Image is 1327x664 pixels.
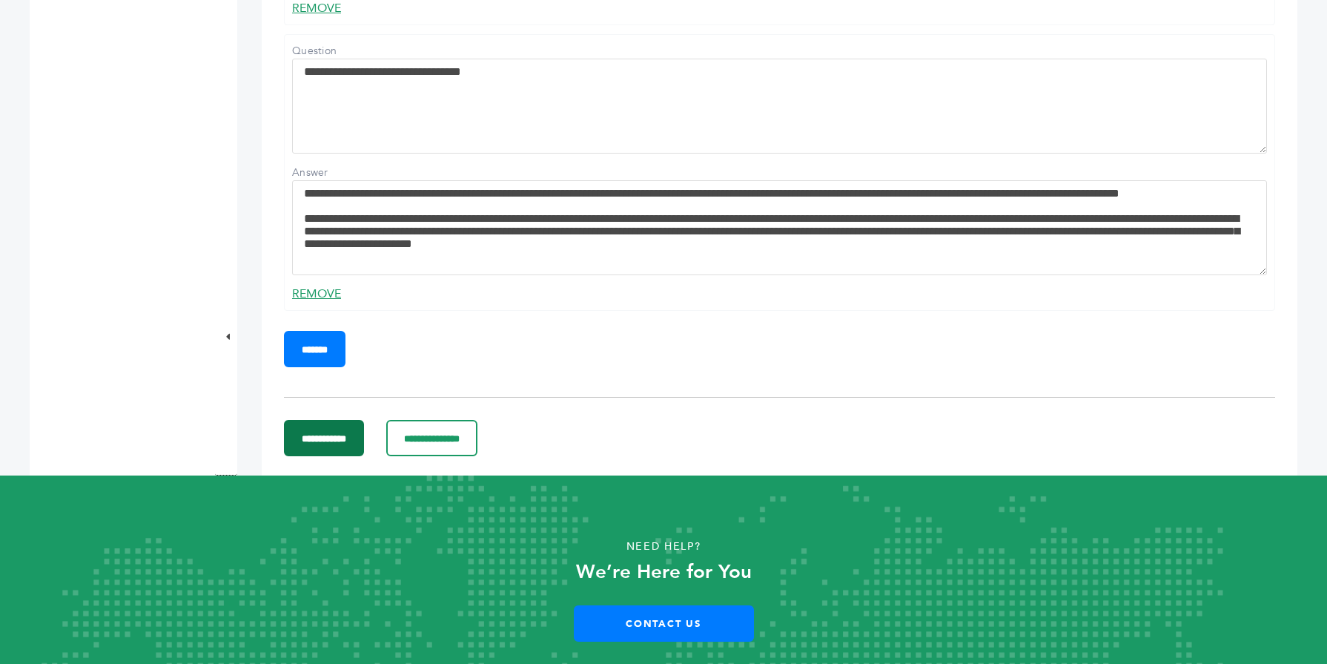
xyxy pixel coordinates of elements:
a: Contact Us [574,605,754,642]
label: Question [292,44,396,59]
label: Answer [292,165,396,180]
a: REMOVE [292,286,341,302]
strong: We’re Here for You [576,559,752,585]
p: Need Help? [67,536,1261,558]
